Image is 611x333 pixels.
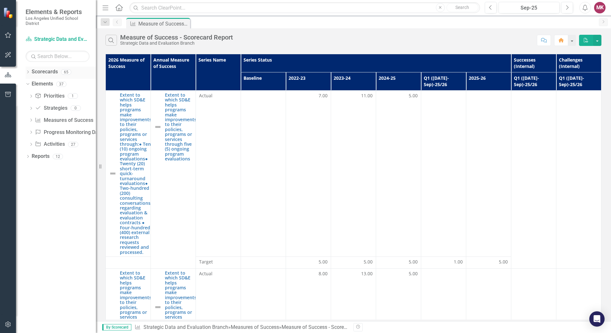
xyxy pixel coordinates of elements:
img: Not Defined [109,170,117,177]
div: Strategic Data and Evaluation Branch [120,41,233,46]
input: Search ClearPoint... [129,2,480,13]
span: 1.00 [454,259,463,265]
span: 7.00 [319,93,328,99]
span: 5.00 [319,259,328,265]
span: Elements & Reports [26,8,89,16]
small: Los Angeles Unified School District [26,16,89,26]
a: Measures of Success [35,117,93,124]
img: Not Defined [154,303,162,311]
div: 37 [56,81,66,87]
a: Measures of Success [231,324,279,330]
div: 12 [53,154,63,159]
td: Double-Click to Edit [196,256,241,268]
span: Target [199,259,237,265]
td: Double-Click to Edit [466,91,511,257]
span: 5.00 [499,259,508,265]
div: 0 [71,106,81,111]
img: Not Defined [154,123,162,131]
div: Measure of Success - Scorecard Report [120,34,233,41]
span: 5.00 [409,259,418,265]
td: Double-Click to Edit [511,91,556,269]
td: Double-Click to Edit [556,91,601,269]
span: By Scorecard [102,324,131,330]
a: Priorities [35,93,64,100]
div: 65 [61,69,71,75]
a: Strategic Data and Evaluation Branch [26,36,89,43]
div: Measure of Success - Scorecard Report [282,324,370,330]
td: Double-Click to Edit [466,256,511,268]
span: 8.00 [319,270,328,277]
td: Double-Click to Edit Right Click for Context Menu [151,91,196,269]
a: Progress Monitoring Data [35,129,102,136]
div: Sep-25 [501,4,557,12]
td: Double-Click to Edit [331,256,376,268]
span: 13.00 [361,270,373,277]
a: Strategic Data and Evaluation Branch [143,324,228,330]
td: Double-Click to Edit [286,91,331,257]
td: Double-Click to Edit [376,256,421,268]
input: Search Below... [26,51,89,62]
button: Sep-25 [499,2,560,13]
a: Activities [35,141,65,148]
a: Reports [32,153,50,160]
a: Extent to which SD&E helps programs make improvements to their policies, programs or services thr... [120,93,151,255]
span: Search [455,5,469,10]
a: Scorecards [32,68,58,76]
div: 1 [68,93,78,99]
td: Double-Click to Edit [331,91,376,257]
td: Double-Click to Edit [196,91,241,257]
span: Actual [199,270,237,277]
a: Extent to which SD&E helps programs make improvements to their policies, programs or services thr... [165,93,197,161]
td: Double-Click to Edit [421,256,466,268]
span: 5.00 [409,93,418,99]
td: Double-Click to Edit [376,91,421,257]
div: Measure of Success - Scorecard Report [138,20,189,28]
div: » » [135,324,349,331]
td: Double-Click to Edit [241,256,286,268]
span: Actual [199,93,237,99]
a: Elements [32,80,53,88]
button: MK [594,2,606,13]
span: 5.00 [364,259,373,265]
div: Open Intercom Messenger [589,311,605,327]
a: Strategies [35,105,67,112]
td: Double-Click to Edit [421,91,466,257]
button: Search [446,3,478,12]
span: 11.00 [361,93,373,99]
span: 5.00 [409,270,418,277]
td: Double-Click to Edit [286,256,331,268]
div: 27 [68,142,78,147]
td: Double-Click to Edit [241,91,286,257]
img: ClearPoint Strategy [3,7,14,18]
td: Double-Click to Edit Right Click for Context Menu [106,91,151,257]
